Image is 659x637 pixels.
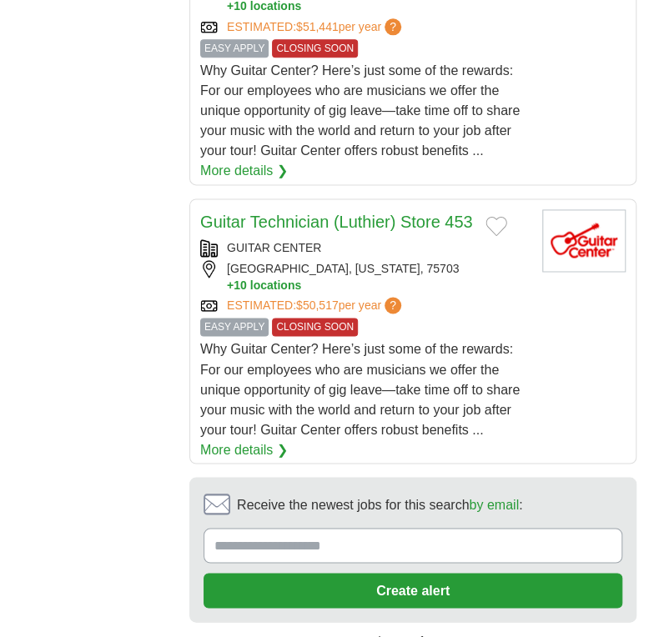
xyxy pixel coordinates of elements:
[296,20,339,33] span: $51,441
[485,216,507,236] button: Add to favorite jobs
[227,297,405,314] a: ESTIMATED:$50,517per year?
[200,63,520,158] span: Why Guitar Center? Here’s just some of the rewards: For our employees who are musicians we offer ...
[227,18,405,36] a: ESTIMATED:$51,441per year?
[200,342,520,436] span: Why Guitar Center? Here’s just some of the rewards: For our employees who are musicians we offer ...
[385,18,401,35] span: ?
[296,298,339,312] span: $50,517
[237,494,522,514] span: Receive the newest jobs for this search :
[272,39,358,58] span: CLOSING SOON
[469,497,519,511] a: by email
[227,278,529,293] button: +10 locations
[272,318,358,336] span: CLOSING SOON
[227,241,321,254] a: GUITAR CENTER
[385,297,401,313] span: ?
[204,573,622,608] button: Create alert
[200,213,472,231] a: Guitar Technician (Luthier) Store 453
[200,260,529,293] div: [GEOGRAPHIC_DATA], [US_STATE], 75703
[200,439,288,459] a: More details ❯
[542,209,626,272] img: Guitar Center logo
[200,39,269,58] span: EASY APPLY
[227,278,234,293] span: +
[200,318,269,336] span: EASY APPLY
[200,161,288,181] a: More details ❯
